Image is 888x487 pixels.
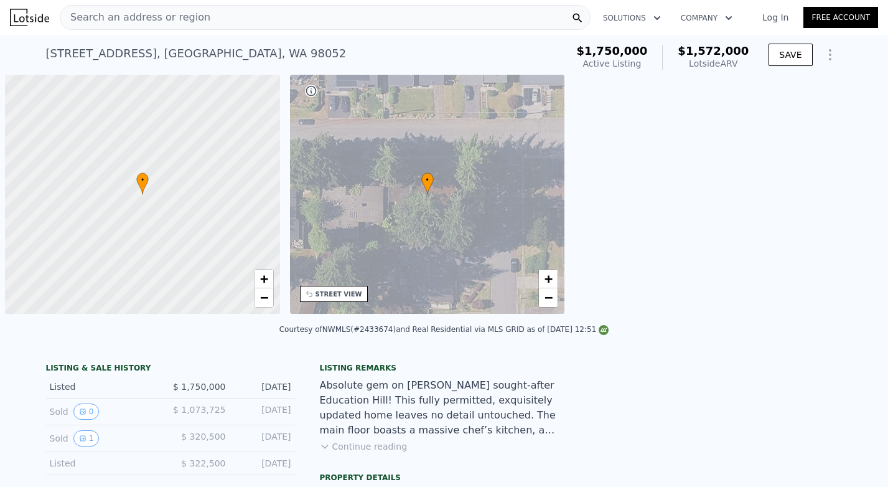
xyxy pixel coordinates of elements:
button: View historical data [73,430,100,447]
div: STREET VIEW [315,290,362,299]
div: • [421,173,434,194]
div: Sold [50,430,161,447]
img: Lotside [10,9,49,26]
button: Continue reading [320,440,408,453]
div: Courtesy of NWMLS (#2433674) and Real Residential via MLS GRID as of [DATE] 12:51 [279,325,609,334]
a: Zoom out [255,288,273,307]
span: − [259,290,268,305]
span: $ 322,500 [181,458,225,468]
div: Property details [320,473,569,483]
span: Active Listing [582,59,641,69]
a: Free Account [803,7,878,28]
span: • [136,174,149,186]
span: $ 320,500 [181,432,225,442]
div: [DATE] [236,457,291,470]
button: SAVE [769,44,812,66]
span: + [544,271,553,286]
img: NWMLS Logo [599,325,609,335]
span: Search an address or region [60,10,210,25]
button: Company [671,7,742,29]
div: Absolute gem on [PERSON_NAME] sought-after Education Hill! This fully permitted, exquisitely upda... [320,378,569,438]
a: Zoom in [255,270,273,288]
button: Solutions [593,7,671,29]
div: LISTING & SALE HISTORY [46,363,295,376]
a: Zoom in [539,270,558,288]
button: View historical data [73,404,100,420]
span: $1,750,000 [576,44,647,57]
div: Listed [50,457,161,470]
span: + [259,271,268,286]
a: Zoom out [539,288,558,307]
div: • [136,173,149,194]
div: [DATE] [236,381,291,393]
span: $ 1,750,000 [173,382,226,392]
div: Lotside ARV [678,57,749,70]
span: − [544,290,553,305]
span: • [421,174,434,186]
a: Log In [747,11,803,24]
span: $ 1,073,725 [173,405,226,415]
div: [DATE] [236,404,291,420]
div: Listing remarks [320,363,569,373]
div: [DATE] [236,430,291,447]
div: Listed [50,381,161,393]
div: Sold [50,404,161,420]
div: [STREET_ADDRESS] , [GEOGRAPHIC_DATA] , WA 98052 [46,45,347,62]
span: $1,572,000 [678,44,749,57]
button: Show Options [818,42,843,67]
